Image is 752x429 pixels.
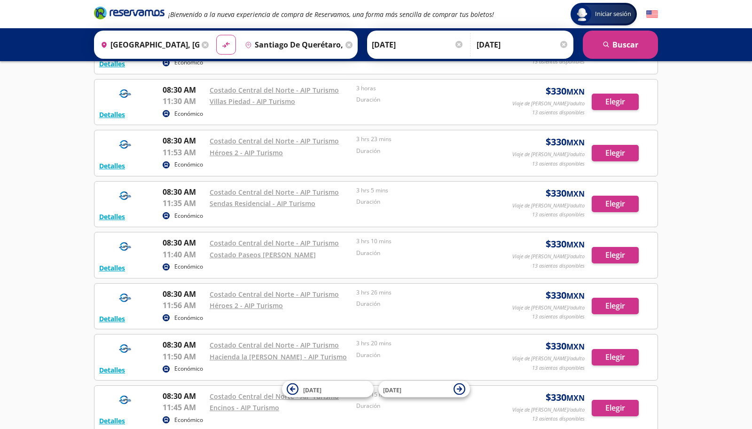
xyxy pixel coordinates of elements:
[512,253,585,261] p: Viaje de [PERSON_NAME]/adulto
[356,288,498,297] p: 3 hrs 26 mins
[168,10,494,19] em: ¡Bienvenido a la nueva experiencia de compra de Reservamos, una forma más sencilla de comprar tus...
[174,58,203,67] p: Económico
[282,381,374,397] button: [DATE]
[546,186,585,200] span: $ 330
[356,300,498,308] p: Duración
[356,84,498,93] p: 3 horas
[592,94,639,110] button: Elegir
[592,298,639,314] button: Elegir
[99,212,125,222] button: Detalles
[303,386,321,394] span: [DATE]
[210,403,279,412] a: Encinos - AIP Turismo
[210,290,339,299] a: Costado Central del Norte - AIP Turismo
[174,314,203,322] p: Económico
[163,237,205,248] p: 08:30 AM
[532,415,585,423] p: 13 asientos disponibles
[163,84,205,95] p: 08:30 AM
[356,237,498,246] p: 3 hrs 10 mins
[210,136,339,145] a: Costado Central del Norte - AIP Turismo
[546,84,585,98] span: $ 330
[356,351,498,359] p: Duración
[210,352,347,361] a: Hacienda la [PERSON_NAME] - AIP Turismo
[566,291,585,301] small: MXN
[512,100,585,108] p: Viaje de [PERSON_NAME]/adulto
[592,400,639,416] button: Elegir
[99,186,151,205] img: RESERVAMOS
[163,402,205,413] p: 11:45 AM
[99,161,125,171] button: Detalles
[566,239,585,250] small: MXN
[378,381,470,397] button: [DATE]
[210,341,339,350] a: Costado Central del Norte - AIP Turismo
[566,137,585,148] small: MXN
[356,249,498,257] p: Duración
[99,365,125,375] button: Detalles
[512,202,585,210] p: Viaje de [PERSON_NAME]/adulto
[99,237,151,256] img: RESERVAMOS
[546,288,585,302] span: $ 330
[174,262,203,271] p: Económico
[99,263,125,273] button: Detalles
[566,393,585,403] small: MXN
[174,110,203,118] p: Económico
[163,95,205,107] p: 11:30 AM
[592,196,639,212] button: Elegir
[532,160,585,168] p: 13 asientos disponibles
[163,186,205,198] p: 08:30 AM
[99,416,125,426] button: Detalles
[546,135,585,149] span: $ 330
[356,339,498,348] p: 3 hrs 20 mins
[210,301,283,310] a: Héroes 2 - AIP Turismo
[532,262,585,270] p: 13 asientos disponibles
[163,390,205,402] p: 08:30 AM
[592,247,639,263] button: Elegir
[163,249,205,260] p: 11:40 AM
[546,390,585,405] span: $ 330
[546,237,585,251] span: $ 330
[210,199,315,208] a: Sendas Residencial - AIP Turismo
[566,189,585,199] small: MXN
[532,58,585,66] p: 13 asientos disponibles
[210,86,339,95] a: Costado Central del Norte - AIP Turismo
[99,135,151,154] img: RESERVAMOS
[174,416,203,424] p: Económico
[163,147,205,158] p: 11:53 AM
[356,198,498,206] p: Duración
[372,33,464,56] input: Elegir Fecha
[94,6,164,23] a: Brand Logo
[94,6,164,20] i: Brand Logo
[356,186,498,195] p: 3 hrs 5 mins
[210,238,339,247] a: Costado Central del Norte - AIP Turismo
[163,198,205,209] p: 11:35 AM
[383,386,401,394] span: [DATE]
[163,288,205,300] p: 08:30 AM
[592,349,639,365] button: Elegir
[210,250,316,259] a: Costado Paseos [PERSON_NAME]
[591,9,635,19] span: Iniciar sesión
[174,365,203,373] p: Económico
[583,31,658,59] button: Buscar
[532,313,585,321] p: 13 asientos disponibles
[356,135,498,143] p: 3 hrs 23 mins
[174,212,203,220] p: Económico
[646,8,658,20] button: English
[532,211,585,219] p: 13 asientos disponibles
[210,97,295,106] a: Villas Piedad - AIP Turismo
[566,342,585,352] small: MXN
[99,84,151,103] img: RESERVAMOS
[566,87,585,97] small: MXN
[99,314,125,324] button: Detalles
[163,351,205,362] p: 11:50 AM
[512,406,585,414] p: Viaje de [PERSON_NAME]/adulto
[512,355,585,363] p: Viaje de [PERSON_NAME]/adulto
[532,364,585,372] p: 13 asientos disponibles
[97,33,199,56] input: Buscar Origen
[512,151,585,159] p: Viaje de [PERSON_NAME]/adulto
[163,300,205,311] p: 11:56 AM
[99,110,125,119] button: Detalles
[99,339,151,358] img: RESERVAMOS
[163,135,205,146] p: 08:30 AM
[512,304,585,312] p: Viaje de [PERSON_NAME]/adulto
[210,148,283,157] a: Héroes 2 - AIP Turismo
[532,109,585,117] p: 13 asientos disponibles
